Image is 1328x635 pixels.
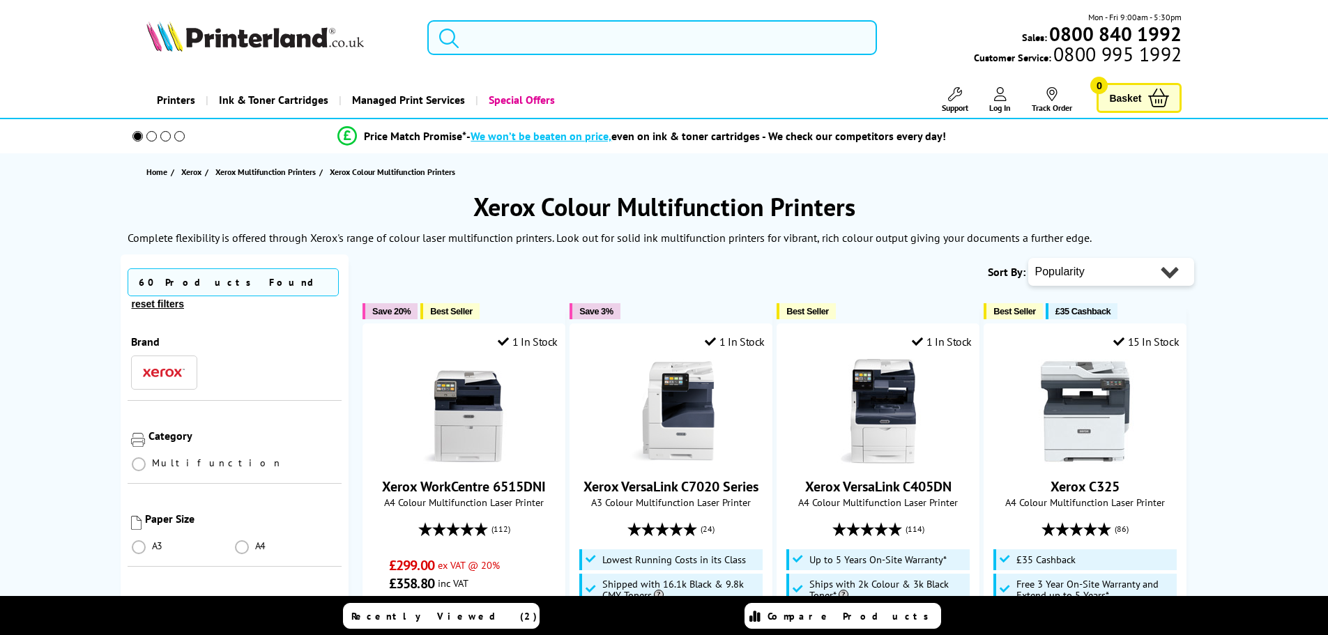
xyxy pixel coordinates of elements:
[372,306,411,316] span: Save 20%
[438,558,500,572] span: ex VAT @ 20%
[1097,83,1182,113] a: Basket 0
[145,595,339,609] div: Colour or Mono
[219,82,328,118] span: Ink & Toner Cartridges
[619,452,724,466] a: Xerox VersaLink C7020 Series
[826,452,931,466] a: Xerox VersaLink C405DN
[148,429,339,443] div: Category
[152,540,165,552] span: A3
[146,21,411,54] a: Printerland Logo
[1051,47,1182,61] span: 0800 995 1992
[181,165,205,179] a: Xerox
[1022,31,1047,44] span: Sales:
[382,477,546,496] a: Xerox WorkCentre 6515DNI
[475,82,565,118] a: Special Offers
[805,477,952,496] a: Xerox VersaLink C405DN
[206,82,339,118] a: Ink & Toner Cartridges
[128,231,1092,245] p: Complete flexibility is offered through Xerox's range of colour laser multifunction printers. Loo...
[1033,452,1138,466] a: Xerox C325
[1113,335,1179,349] div: 15 In Stock
[602,579,760,601] span: Shipped with 16.1k Black & 9.8k CMY Toners
[181,165,201,179] span: Xerox
[128,268,339,296] span: 60 Products Found
[570,303,620,319] button: Save 3%
[131,516,142,530] img: Paper Size
[145,512,339,526] div: Paper Size
[128,298,188,310] button: reset filters
[786,306,829,316] span: Best Seller
[989,87,1011,113] a: Log In
[146,165,171,179] a: Home
[1016,554,1076,565] span: £35 Cashback
[989,102,1011,113] span: Log In
[826,359,931,464] img: Xerox VersaLink C405DN
[1115,516,1129,542] span: (86)
[942,102,968,113] span: Support
[984,303,1043,319] button: Best Seller
[215,165,319,179] a: Xerox Multifunction Printers
[602,554,746,565] span: Lowest Running Costs in its Class
[1088,10,1182,24] span: Mon - Fri 9:00am - 5:30pm
[705,335,765,349] div: 1 In Stock
[389,556,434,574] span: £299.00
[583,477,758,496] a: Xerox VersaLink C7020 Series
[370,496,558,509] span: A4 Colour Multifunction Laser Printer
[330,167,455,177] span: Xerox Colour Multifunction Printers
[215,165,316,179] span: Xerox Multifunction Printers
[471,129,611,143] span: We won’t be beaten on price,
[491,516,510,542] span: (112)
[152,457,283,469] span: Multifunction
[139,363,189,382] button: Xerox
[1047,27,1182,40] a: 0800 840 1992
[121,190,1208,223] h1: Xerox Colour Multifunction Printers
[146,82,206,118] a: Printers
[701,516,715,542] span: (24)
[412,359,517,464] img: Xerox WorkCentre 6515DNI
[1016,579,1174,601] span: Free 3 Year On-Site Warranty and Extend up to 5 Years*
[619,359,724,464] img: Xerox VersaLink C7020 Series
[438,576,468,590] span: inc VAT
[430,306,473,316] span: Best Seller
[143,368,185,378] img: Xerox
[364,129,466,143] span: Price Match Promise*
[131,433,145,447] img: Category
[809,554,947,565] span: Up to 5 Years On-Site Warranty*
[255,540,268,552] span: A4
[577,496,765,509] span: A3 Colour Multifunction Laser Printer
[993,306,1036,316] span: Best Seller
[784,496,972,509] span: A4 Colour Multifunction Laser Printer
[777,303,836,319] button: Best Seller
[1090,77,1108,94] span: 0
[579,306,613,316] span: Save 3%
[809,579,967,601] span: Ships with 2k Colour & 3k Black Toner*
[1055,306,1111,316] span: £35 Cashback
[1033,359,1138,464] img: Xerox C325
[1032,87,1072,113] a: Track Order
[974,47,1182,64] span: Customer Service:
[768,610,936,622] span: Compare Products
[114,124,1171,148] li: modal_Promise
[906,516,924,542] span: (114)
[991,496,1179,509] span: A4 Colour Multifunction Laser Printer
[420,303,480,319] button: Best Seller
[745,603,941,629] a: Compare Products
[412,452,517,466] a: Xerox WorkCentre 6515DNI
[498,335,558,349] div: 1 In Stock
[351,610,537,622] span: Recently Viewed (2)
[466,129,946,143] div: - even on ink & toner cartridges - We check our competitors every day!
[343,603,540,629] a: Recently Viewed (2)
[362,303,418,319] button: Save 20%
[1051,477,1120,496] a: Xerox C325
[131,335,339,349] div: Brand
[146,21,364,52] img: Printerland Logo
[988,265,1025,279] span: Sort By:
[389,574,434,592] span: £358.80
[942,87,968,113] a: Support
[1046,303,1117,319] button: £35 Cashback
[1049,21,1182,47] b: 0800 840 1992
[912,335,972,349] div: 1 In Stock
[339,82,475,118] a: Managed Print Services
[1109,89,1141,107] span: Basket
